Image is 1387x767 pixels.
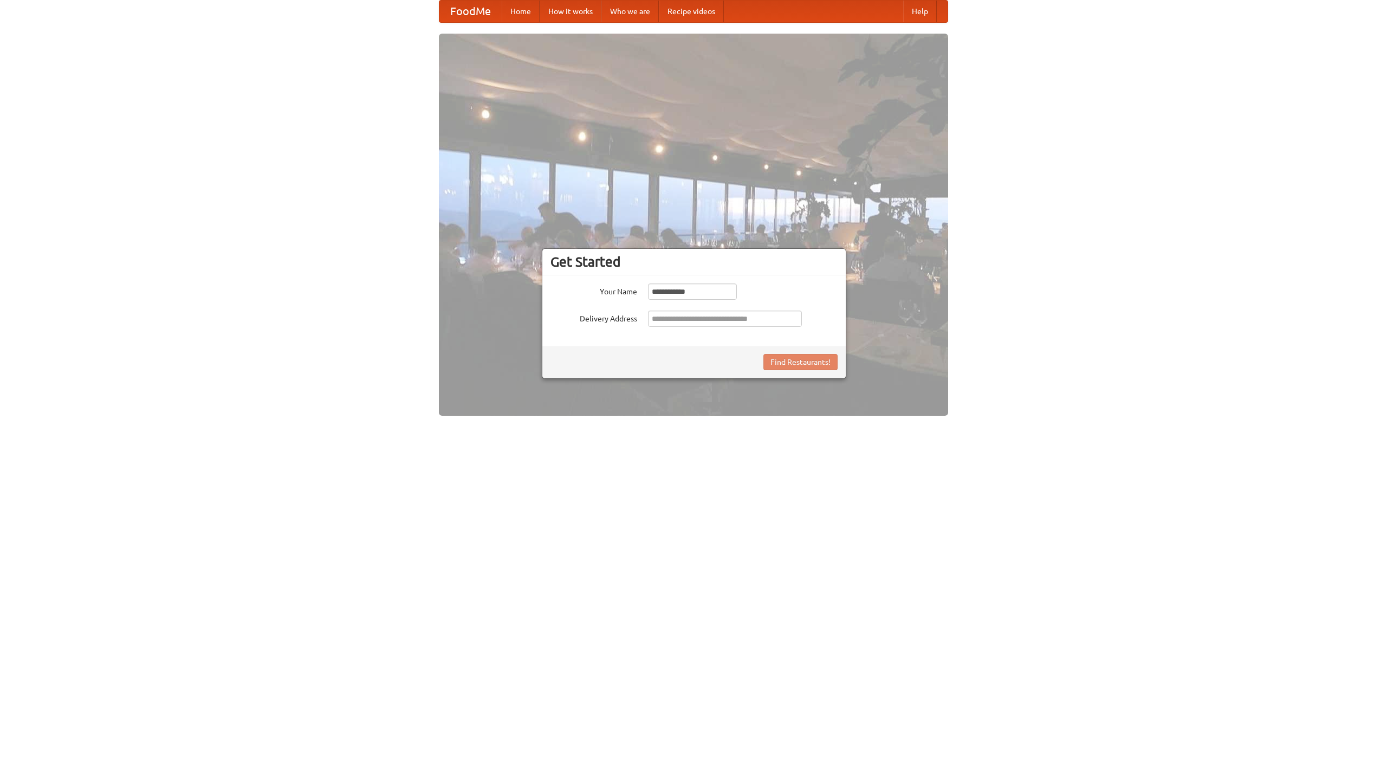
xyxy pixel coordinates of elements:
label: Delivery Address [550,311,637,324]
a: Recipe videos [659,1,724,22]
a: FoodMe [439,1,502,22]
a: How it works [540,1,601,22]
a: Home [502,1,540,22]
h3: Get Started [550,254,838,270]
a: Help [903,1,937,22]
button: Find Restaurants! [763,354,838,370]
label: Your Name [550,283,637,297]
a: Who we are [601,1,659,22]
